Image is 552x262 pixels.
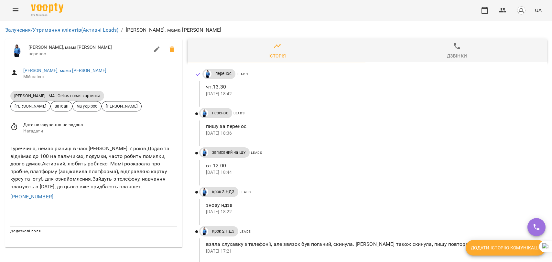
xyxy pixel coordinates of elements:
[31,13,63,17] span: For Business
[206,240,536,248] p: взяла слухавку з телефонії, але звязок був поганий, скинула. [PERSON_NAME] також скинула, пишу по...
[204,70,211,78] img: Дащенко Аня
[535,7,542,14] span: UA
[8,3,23,18] button: Menu
[126,26,222,34] p: [PERSON_NAME], мама [PERSON_NAME]
[23,128,177,134] span: Нагадати
[23,68,107,73] a: [PERSON_NAME], мама [PERSON_NAME]
[206,248,536,255] p: [DATE] 17:21
[199,109,208,117] a: Дащенко Аня
[200,188,208,196] img: Дащенко Аня
[10,44,23,57] img: Дащенко Аня
[208,228,238,234] span: крок 2 НДЗ
[206,162,536,170] p: вт.12.00
[10,194,53,200] a: [PHONE_NUMBER]
[199,188,208,196] a: Дащенко Аня
[237,72,248,76] span: Leads
[200,109,208,117] img: Дащенко Аня
[447,52,467,60] div: Дзвінки
[23,122,177,128] span: Дата нагадування не задана
[466,240,546,256] button: Додати історію комунікації
[31,3,63,13] img: Voopty Logo
[200,227,208,235] img: Дащенко Аня
[208,150,250,155] span: записаний на ШУ
[206,130,536,137] p: [DATE] 18:36
[28,44,149,51] span: [PERSON_NAME], мама [PERSON_NAME]
[206,122,536,130] p: пишу за перенос
[206,91,536,97] p: [DATE] 18:42
[251,151,262,154] span: Leads
[5,27,118,33] a: Залучення/Утримання клієнтів(Активні Leads)
[233,111,245,115] span: Leads
[121,26,123,34] li: /
[202,70,211,78] a: Дащенко Аня
[517,6,526,15] img: avatar_s.png
[28,51,149,57] span: перенос
[10,93,104,99] span: [PERSON_NAME] - МА | Gelios новая картинка
[208,189,238,195] span: крок 3 НДЗ
[199,149,208,156] a: Дащенко Аня
[10,229,41,233] span: Додаткові поля
[51,103,72,109] span: ватсап
[532,4,544,16] button: UA
[102,103,141,109] span: [PERSON_NAME]
[471,244,540,252] span: Додати історію комунікації
[268,52,286,60] div: Історія
[11,103,50,109] span: [PERSON_NAME]
[23,74,177,80] span: Мій клієнт
[206,169,536,176] p: [DATE] 18:44
[240,230,251,233] span: Leads
[73,103,101,109] span: ма укр рос
[206,83,536,91] p: чт.13.30
[206,209,536,215] p: [DATE] 18:22
[211,71,235,77] span: перенос
[199,227,208,235] a: Дащенко Аня
[208,110,232,116] span: перенос
[206,201,536,209] p: знову ндзв
[240,190,251,194] span: Leads
[5,26,547,34] nav: breadcrumb
[9,143,179,192] div: Туреччина, немає різниці в часі.[PERSON_NAME] 7 років.Додає та віднімає до 100 на пальчиках, поду...
[200,149,208,156] img: Дащенко Аня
